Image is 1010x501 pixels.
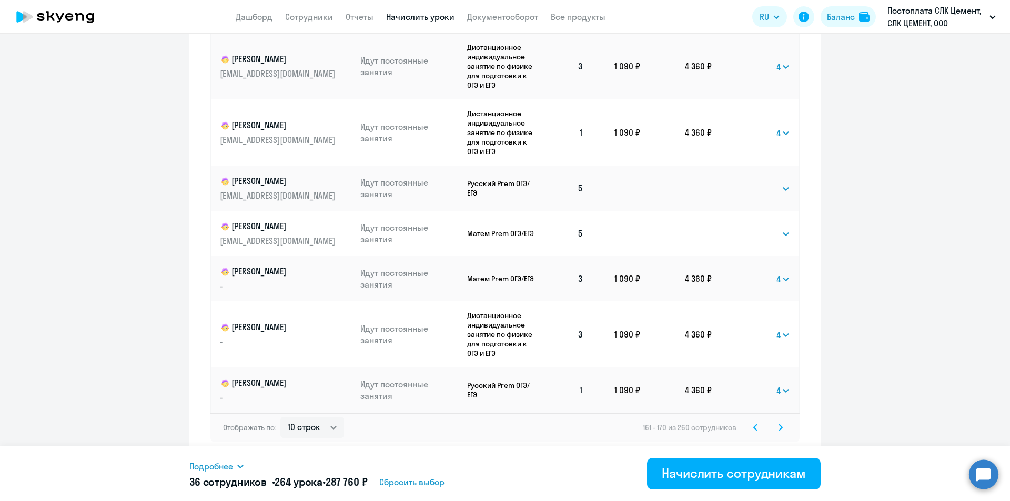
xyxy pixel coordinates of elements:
a: child[PERSON_NAME][EMAIL_ADDRESS][DOMAIN_NAME] [220,175,352,201]
p: Идут постоянные занятия [360,177,459,200]
img: child [220,54,230,65]
td: 4 360 ₽ [640,99,712,166]
p: Идут постоянные занятия [360,55,459,78]
td: 5 [538,166,592,211]
a: Все продукты [551,12,605,22]
p: [PERSON_NAME] [220,220,338,233]
p: Дистанционное индивидуальное занятие по физике для подготовки к ОГЭ и ЕГЭ [467,109,538,156]
p: Постоплата СЛК Цемент, СЛК ЦЕМЕНТ, ООО [887,4,985,29]
span: 287 760 ₽ [326,475,368,488]
p: [EMAIL_ADDRESS][DOMAIN_NAME] [220,134,338,146]
p: - [220,280,338,292]
a: child[PERSON_NAME]- [220,265,352,292]
p: [PERSON_NAME] [220,53,338,66]
td: 1 090 ₽ [592,367,640,413]
img: child [220,221,230,232]
p: Дистанционное индивидуальное занятие по физике для подготовки к ОГЭ и ЕГЭ [467,43,538,90]
td: 5 [538,211,592,256]
td: 3 [538,33,592,99]
p: [PERSON_NAME] [220,175,338,188]
p: [PERSON_NAME] [220,377,338,390]
p: [PERSON_NAME] [220,265,338,278]
a: Сотрудники [285,12,333,22]
td: 1 [538,367,592,413]
a: Документооборот [467,12,538,22]
span: 161 - 170 из 260 сотрудников [643,423,736,432]
td: 1 090 ₽ [592,99,640,166]
a: child[PERSON_NAME]- [220,377,352,403]
span: RU [760,11,769,23]
h5: 36 сотрудников • • [189,475,368,489]
td: 1 090 ₽ [592,256,640,301]
td: 1 090 ₽ [592,33,640,99]
td: 3 [538,256,592,301]
div: Начислить сотрудникам [662,465,806,482]
img: child [220,267,230,277]
td: 4 360 ₽ [640,301,712,367]
button: RU [752,6,787,27]
img: balance [859,12,870,22]
p: [PERSON_NAME] [220,321,338,334]
span: Подробнее [189,460,233,473]
td: 1 090 ₽ [592,301,640,367]
p: [EMAIL_ADDRESS][DOMAIN_NAME] [220,68,338,79]
p: [EMAIL_ADDRESS][DOMAIN_NAME] [220,235,338,247]
p: - [220,392,338,403]
a: Дашборд [236,12,272,22]
div: Баланс [827,11,855,23]
img: child [220,176,230,187]
span: Отображать по: [223,423,276,432]
span: 264 урока [275,475,322,488]
p: Дистанционное индивидуальное занятие по физике для подготовки к ОГЭ и ЕГЭ [467,311,538,358]
button: Балансbalance [821,6,876,27]
a: Начислить уроки [386,12,454,22]
a: child[PERSON_NAME]- [220,321,352,347]
td: 4 360 ₽ [640,33,712,99]
p: Матем Prem ОГЭ/ЕГЭ [467,274,538,283]
img: child [220,120,230,131]
a: child[PERSON_NAME][EMAIL_ADDRESS][DOMAIN_NAME] [220,53,352,79]
p: Идут постоянные занятия [360,379,459,402]
a: child[PERSON_NAME][EMAIL_ADDRESS][DOMAIN_NAME] [220,220,352,247]
p: Идут постоянные занятия [360,323,459,346]
td: 1 [538,99,592,166]
p: Русский Prem ОГЭ/ЕГЭ [467,179,538,198]
a: Отчеты [346,12,373,22]
p: - [220,336,338,347]
button: Постоплата СЛК Цемент, СЛК ЦЕМЕНТ, ООО [882,4,1001,29]
p: Матем Prem ОГЭ/ЕГЭ [467,229,538,238]
p: [PERSON_NAME] [220,119,338,132]
button: Начислить сотрудникам [647,458,821,489]
p: Идут постоянные занятия [360,267,459,290]
p: Идут постоянные занятия [360,121,459,144]
td: 4 360 ₽ [640,367,712,413]
p: [EMAIL_ADDRESS][DOMAIN_NAME] [220,190,338,201]
span: Сбросить выбор [379,476,445,488]
img: child [220,378,230,388]
p: Идут постоянные занятия [360,222,459,245]
td: 3 [538,301,592,367]
p: Русский Prem ОГЭ/ЕГЭ [467,381,538,400]
td: 4 360 ₽ [640,256,712,301]
a: child[PERSON_NAME][EMAIL_ADDRESS][DOMAIN_NAME] [220,119,352,146]
img: child [220,322,230,333]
